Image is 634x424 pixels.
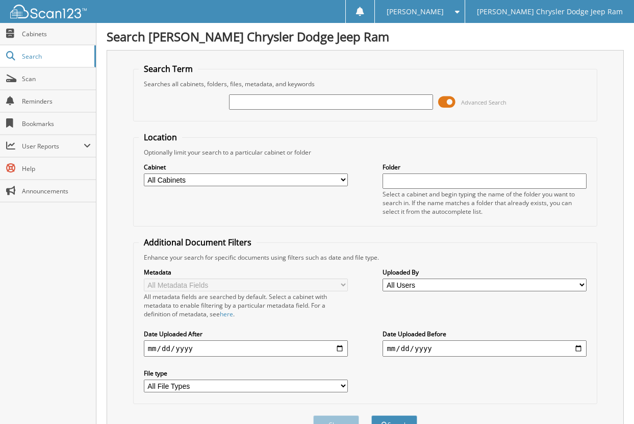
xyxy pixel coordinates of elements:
[22,119,91,128] span: Bookmarks
[22,142,84,151] span: User Reports
[139,80,592,88] div: Searches all cabinets, folders, files, metadata, and keywords
[10,5,87,18] img: scan123-logo-white.svg
[139,132,182,143] legend: Location
[383,330,587,338] label: Date Uploaded Before
[22,97,91,106] span: Reminders
[144,369,348,378] label: File type
[383,340,587,357] input: end
[139,148,592,157] div: Optionally limit your search to a particular cabinet or folder
[139,237,257,248] legend: Additional Document Filters
[144,163,348,171] label: Cabinet
[22,187,91,195] span: Announcements
[144,292,348,318] div: All metadata fields are searched by default. Select a cabinet with metadata to enable filtering b...
[387,9,444,15] span: [PERSON_NAME]
[107,28,624,45] h1: Search [PERSON_NAME] Chrysler Dodge Jeep Ram
[139,63,198,74] legend: Search Term
[383,163,587,171] label: Folder
[139,253,592,262] div: Enhance your search for specific documents using filters such as date and file type.
[144,268,348,277] label: Metadata
[383,190,587,216] div: Select a cabinet and begin typing the name of the folder you want to search in. If the name match...
[383,268,587,277] label: Uploaded By
[583,375,634,424] iframe: Chat Widget
[22,52,89,61] span: Search
[144,340,348,357] input: start
[22,74,91,83] span: Scan
[461,98,506,106] span: Advanced Search
[22,30,91,38] span: Cabinets
[477,9,623,15] span: [PERSON_NAME] Chrysler Dodge Jeep Ram
[144,330,348,338] label: Date Uploaded After
[220,310,233,318] a: here
[22,164,91,173] span: Help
